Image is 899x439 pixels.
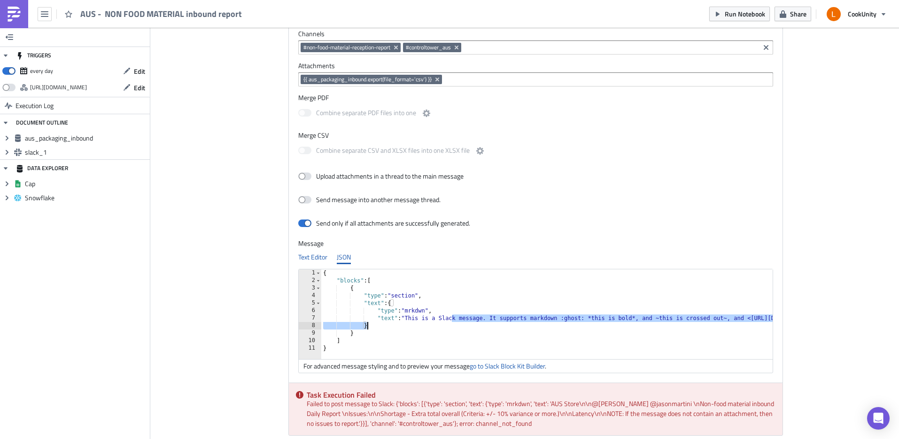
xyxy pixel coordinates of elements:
div: 2 [299,277,321,284]
span: Snowflake [25,194,147,202]
div: 9 [299,329,321,337]
label: Combine separate CSV and XLSX files into one XLSX file [298,145,486,157]
div: 8 [299,322,321,329]
div: Send only if all attachments are successfully generated. [316,219,470,227]
div: Open Intercom Messenger [867,407,890,430]
span: CookUnity [848,9,876,19]
div: 3 [299,284,321,292]
button: Run Notebook [709,7,770,21]
button: Edit [118,80,150,95]
label: Upload attachments in a thread to the main message [298,172,464,180]
span: Cap [25,180,147,188]
div: 10 [299,337,321,345]
span: #controltower_aus [406,44,451,51]
button: Remove Tag [434,75,442,84]
span: AUS - NON FOOD MATERIAL inbound report [80,8,243,19]
div: JSON [337,250,351,264]
div: every day [30,64,53,78]
a: go to Slack Block Kit Builder [470,361,545,371]
div: 1 [299,269,321,277]
span: Edit [134,66,145,76]
h5: Task Execution Failed [307,391,775,399]
div: TRIGGERS [16,47,51,64]
button: Combine separate PDF files into one [421,108,432,119]
div: Failed to post message to Slack: {'blocks': [{'type': 'section', 'text': {'type': 'mrkdwn', 'text... [289,383,783,435]
span: slack_1 [25,148,147,157]
label: Channels [298,30,773,38]
label: Combine separate PDF files into one [298,108,432,119]
label: Message [298,239,773,248]
span: {{ aus_packaging_inbound.export(file_format='csv') }} [303,76,432,83]
div: For advanced message styling and to preview your message . [299,359,773,373]
span: aus_packaging_inbound [25,134,147,142]
div: 11 [299,345,321,352]
label: Attachments [298,62,773,70]
div: https://pushmetrics.io/api/v1/report/NxL0jXkoDW/webhook?token=0640c6ab90a9495f93c104a766a0e7cd [30,80,87,94]
button: Remove Tag [392,43,401,52]
span: #non-food-material-reception-report [303,44,390,51]
span: Share [790,9,806,19]
button: Combine separate CSV and XLSX files into one XLSX file [474,145,486,157]
span: Execution Log [15,97,54,114]
img: Avatar [826,6,842,22]
button: CookUnity [821,4,892,24]
div: DATA EXPLORER [16,160,68,177]
label: Send message into another message thread. [298,196,442,204]
button: Remove Tag [453,43,461,52]
span: Edit [134,83,145,93]
label: Merge PDF [298,94,773,102]
div: 5 [299,299,321,307]
button: Clear selected items [760,42,772,53]
div: Text Editor [298,250,327,264]
img: PushMetrics [7,7,22,22]
span: Run Notebook [725,9,765,19]
button: Share [775,7,811,21]
div: 7 [299,314,321,322]
div: DOCUMENT OUTLINE [16,114,68,131]
label: Merge CSV [298,131,773,140]
button: Edit [118,64,150,78]
div: 4 [299,292,321,299]
div: 6 [299,307,321,314]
